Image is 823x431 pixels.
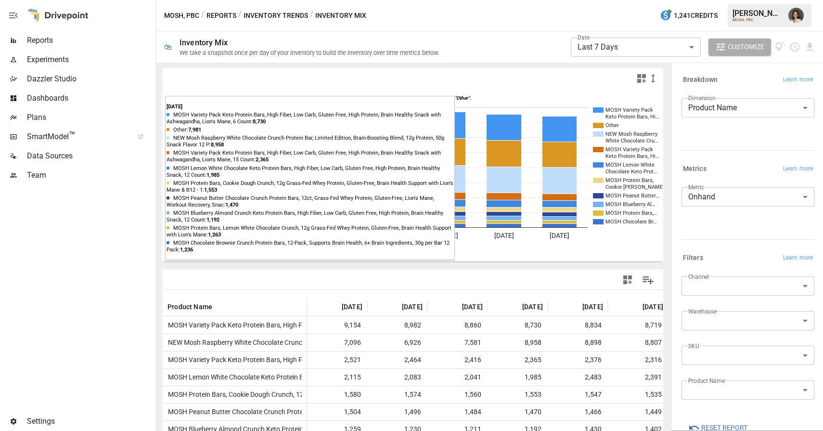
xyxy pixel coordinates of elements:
[69,130,76,142] span: ™
[613,352,663,368] span: 2,316
[605,146,653,153] text: MOSH Variety Pack
[550,232,569,239] text: [DATE]
[187,223,191,231] text: 0
[164,317,608,334] span: MOSH Variety Pack Keto Protein Bars, High Fiber, Low Carb, Gluten Free, High Protein, Brain Healt...
[674,10,718,22] span: 1,241 Credits
[372,369,423,386] span: 2,083
[164,369,548,386] span: MOSH Lemon White Chocolate Keto Protein Bars, High Fiber, Low Carb, Gluten Free, High Protein, Br...
[804,41,815,52] button: Download report
[605,210,657,216] text: MOSH Protein Bars,…
[216,232,236,239] text: [DATE]
[578,42,618,52] span: Last 7 Days
[522,302,543,312] span: [DATE]
[170,194,191,201] text: 10,000
[553,369,603,386] span: 2,483
[432,386,483,403] span: 1,560
[605,131,658,137] text: NEW Mosh Raspberry
[613,317,663,334] span: 8,719
[164,10,199,22] button: MOSH, PBC
[372,386,423,403] span: 1,574
[605,138,658,144] text: White Chocolate Cru…
[613,334,663,351] span: 8,807
[432,352,483,368] span: 2,416
[170,134,191,142] text: 30,000
[27,131,127,143] span: SmartModel
[553,334,603,351] span: 8,898
[27,170,154,181] span: Team
[682,187,814,207] div: Onhand
[688,94,716,102] label: Dimension
[688,183,704,191] label: Metric
[728,41,764,53] span: Customize
[637,269,659,291] button: Manage Columns
[553,404,603,420] span: 1,466
[462,302,483,312] span: [DATE]
[605,177,654,183] text: MOSH Protein Bars,
[432,404,483,420] span: 1,484
[432,317,483,334] span: 8,860
[605,107,653,113] text: MOSH Variety Pack
[27,73,154,85] span: Dazzler Studio
[492,352,543,368] span: 2,365
[312,352,362,368] span: 2,521
[198,95,471,101] text: For visual display, only the top 9 based on the Metric selected are outputted in the chart below....
[492,317,543,334] span: 8,730
[27,35,154,46] span: Reports
[163,88,663,261] svg: A chart.
[783,75,813,85] span: Learn more
[605,122,619,129] text: Other
[682,98,814,118] div: Product Name
[494,232,514,239] text: [DATE]
[244,10,308,22] button: Inventory Trends
[783,164,813,174] span: Learn more
[605,169,657,175] text: Chocolate Keto Prot…
[342,302,362,312] span: [DATE]
[613,404,663,420] span: 1,449
[180,49,439,56] div: We take a snapshot once per day of your inventory to build the inventory over time metrics below.
[492,404,543,420] span: 1,470
[733,18,783,22] div: MOSH, PBC
[312,334,362,351] span: 7,096
[613,369,663,386] span: 2,391
[432,334,483,351] span: 7,581
[683,75,718,85] h6: Breakdown
[201,10,205,22] div: /
[605,219,656,225] text: MOSH Chocolate Br…
[775,39,786,56] button: View documentation
[613,386,663,403] span: 1,535
[27,416,154,427] span: Settings
[553,352,603,368] span: 2,376
[683,164,707,174] h6: Metrics
[180,38,228,47] div: Inventory Mix
[688,342,699,350] label: SKU
[492,334,543,351] span: 8,958
[310,10,313,22] div: /
[164,334,561,351] span: NEW Mosh Raspberry White Chocolate Crunch Protein Bar, Limited Edition, Brain-Boosting Blend, 12g...
[708,39,771,56] button: Customize
[27,54,154,65] span: Experiments
[402,302,423,312] span: [DATE]
[372,334,423,351] span: 6,926
[788,8,804,23] img: Franziska Ibscher
[578,33,590,41] label: Date
[553,317,603,334] span: 8,834
[170,164,191,171] text: 20,000
[27,150,154,162] span: Data Sources
[656,7,721,25] button: 1,241Credits
[605,114,659,120] text: Keto Protein Bars, Hi…
[683,253,703,263] h6: Filters
[312,369,362,386] span: 2,115
[605,184,668,190] text: Cookie [PERSON_NAME]…
[492,386,543,403] span: 1,553
[605,193,659,199] text: MOSH Peanut Butter…
[206,10,236,22] button: Reports
[271,232,291,239] text: [DATE]
[383,232,403,239] text: [DATE]
[238,10,242,22] div: /
[432,369,483,386] span: 2,041
[733,9,783,18] div: [PERSON_NAME]
[783,2,810,29] button: Franziska Ibscher
[789,41,800,52] button: Schedule report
